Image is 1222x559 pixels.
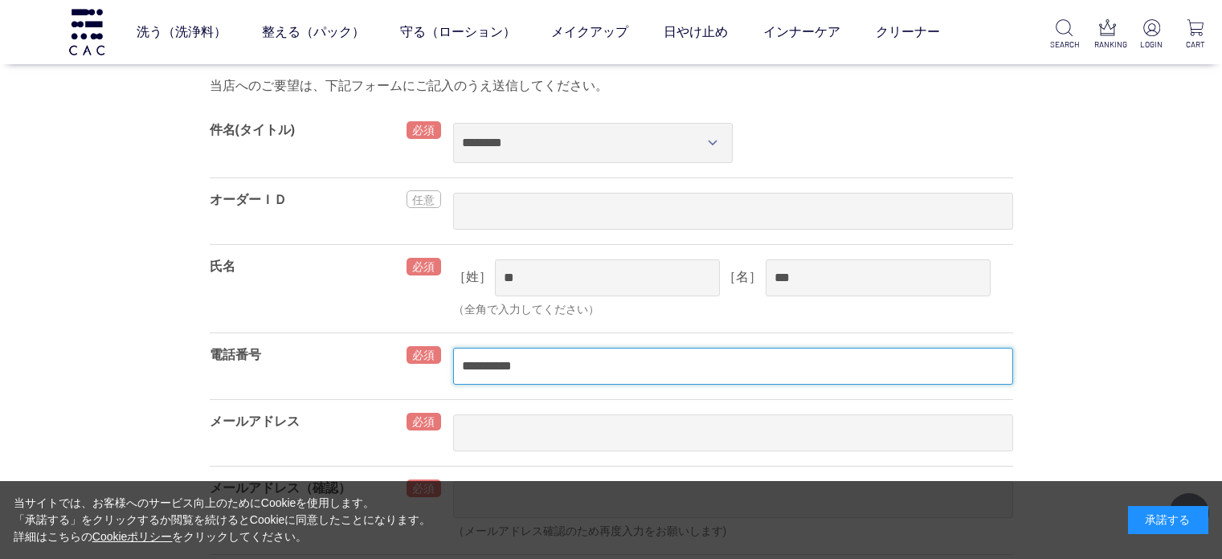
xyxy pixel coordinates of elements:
a: クリーナー [876,10,940,55]
label: ［姓］ [453,270,492,284]
a: 日やけ止め [664,10,728,55]
label: メールアドレス [210,414,300,428]
label: オーダーＩＤ [210,193,287,206]
a: RANKING [1094,19,1122,51]
div: （全角で入力してください） [453,301,1013,318]
p: CART [1181,39,1209,51]
label: ［名］ [723,270,762,284]
p: SEARCH [1050,39,1078,51]
label: 件名(タイトル) [210,123,296,137]
a: 洗う（洗浄料） [137,10,227,55]
a: メイクアップ [551,10,628,55]
div: 当サイトでは、お客様へのサービス向上のためにCookieを使用します。 「承諾する」をクリックするか閲覧を続けるとCookieに同意したことになります。 詳細はこちらの をクリックしてください。 [14,495,431,545]
label: 電話番号 [210,348,261,361]
div: 承諾する [1128,506,1208,534]
a: インナーケア [763,10,840,55]
label: 氏名 [210,259,235,273]
p: RANKING [1094,39,1122,51]
a: SEARCH [1050,19,1078,51]
a: CART [1181,19,1209,51]
img: logo [67,9,107,55]
p: LOGIN [1138,39,1166,51]
a: Cookieポリシー [92,530,173,543]
a: 守る（ローション） [400,10,516,55]
a: LOGIN [1138,19,1166,51]
a: 整える（パック） [262,10,365,55]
